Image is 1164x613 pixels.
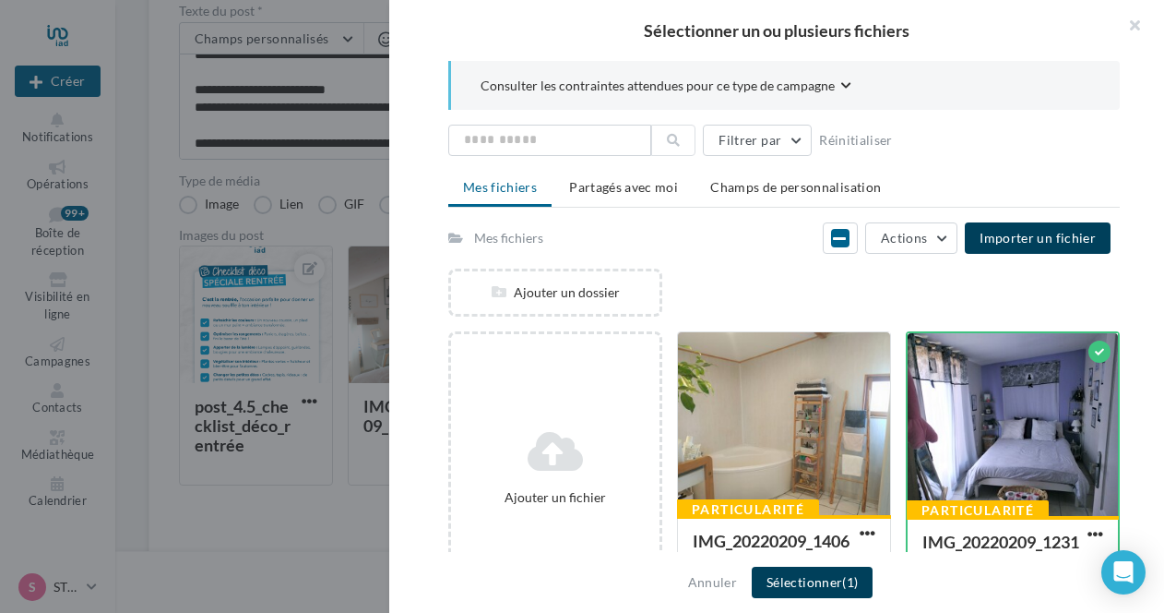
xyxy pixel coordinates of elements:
[474,229,543,247] div: Mes fichiers
[693,531,849,573] span: IMG_20220209_140639
[481,76,851,99] button: Consulter les contraintes attendues pour ce type de campagne
[907,500,1049,521] div: Particularité
[451,283,659,302] div: Ajouter un dossier
[458,488,652,507] div: Ajouter un fichier
[980,230,1096,246] span: Importer un fichier
[881,230,927,246] span: Actions
[681,571,744,594] button: Annuler
[703,125,812,156] button: Filtrer par
[569,179,678,195] span: Partagés avec moi
[922,532,1079,574] span: IMG_20220209_123149
[710,179,881,195] span: Champs de personnalisation
[1101,550,1146,595] div: Open Intercom Messenger
[419,22,1134,39] h2: Sélectionner un ou plusieurs fichiers
[842,574,858,590] span: (1)
[865,222,957,254] button: Actions
[463,179,537,195] span: Mes fichiers
[965,222,1111,254] button: Importer un fichier
[677,499,819,520] div: Particularité
[481,77,835,95] span: Consulter les contraintes attendues pour ce type de campagne
[752,567,873,598] button: Sélectionner(1)
[812,129,900,151] button: Réinitialiser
